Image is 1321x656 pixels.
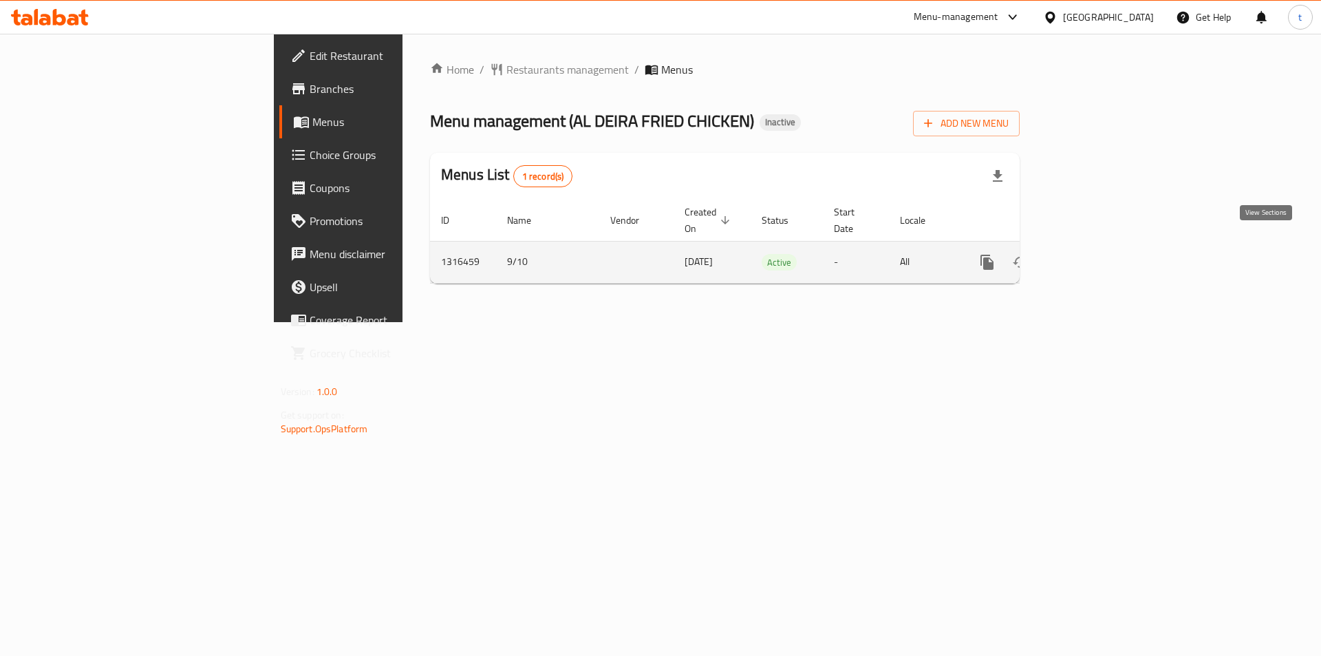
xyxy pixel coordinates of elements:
[279,72,495,105] a: Branches
[281,420,368,438] a: Support.OpsPlatform
[762,255,797,271] span: Active
[762,212,806,229] span: Status
[441,212,467,229] span: ID
[310,180,484,196] span: Coupons
[1004,246,1037,279] button: Change Status
[971,246,1004,279] button: more
[312,114,484,130] span: Menus
[913,111,1020,136] button: Add New Menu
[430,105,754,136] span: Menu management ( AL DEIRA FRIED CHICKEN )
[490,61,629,78] a: Restaurants management
[310,345,484,361] span: Grocery Checklist
[889,241,960,283] td: All
[610,212,657,229] span: Vendor
[316,383,338,401] span: 1.0.0
[441,165,572,187] h2: Menus List
[685,253,713,271] span: [DATE]
[279,39,495,72] a: Edit Restaurant
[1063,10,1154,25] div: [GEOGRAPHIC_DATA]
[279,337,495,370] a: Grocery Checklist
[310,213,484,229] span: Promotions
[506,61,629,78] span: Restaurants management
[430,200,1114,284] table: enhanced table
[762,254,797,271] div: Active
[924,115,1009,132] span: Add New Menu
[279,171,495,204] a: Coupons
[634,61,639,78] li: /
[279,204,495,237] a: Promotions
[279,105,495,138] a: Menus
[496,241,599,283] td: 9/10
[834,204,872,237] span: Start Date
[279,237,495,271] a: Menu disclaimer
[310,47,484,64] span: Edit Restaurant
[513,165,573,187] div: Total records count
[281,406,344,424] span: Get support on:
[960,200,1114,242] th: Actions
[1298,10,1302,25] span: t
[514,170,572,183] span: 1 record(s)
[281,383,314,401] span: Version:
[279,271,495,304] a: Upsell
[914,9,998,25] div: Menu-management
[310,81,484,97] span: Branches
[760,114,801,131] div: Inactive
[310,246,484,262] span: Menu disclaimer
[823,241,889,283] td: -
[760,116,801,128] span: Inactive
[279,138,495,171] a: Choice Groups
[279,304,495,337] a: Coverage Report
[430,61,1020,78] nav: breadcrumb
[507,212,549,229] span: Name
[310,279,484,295] span: Upsell
[685,204,734,237] span: Created On
[310,147,484,163] span: Choice Groups
[900,212,943,229] span: Locale
[981,160,1014,193] div: Export file
[310,312,484,328] span: Coverage Report
[661,61,693,78] span: Menus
